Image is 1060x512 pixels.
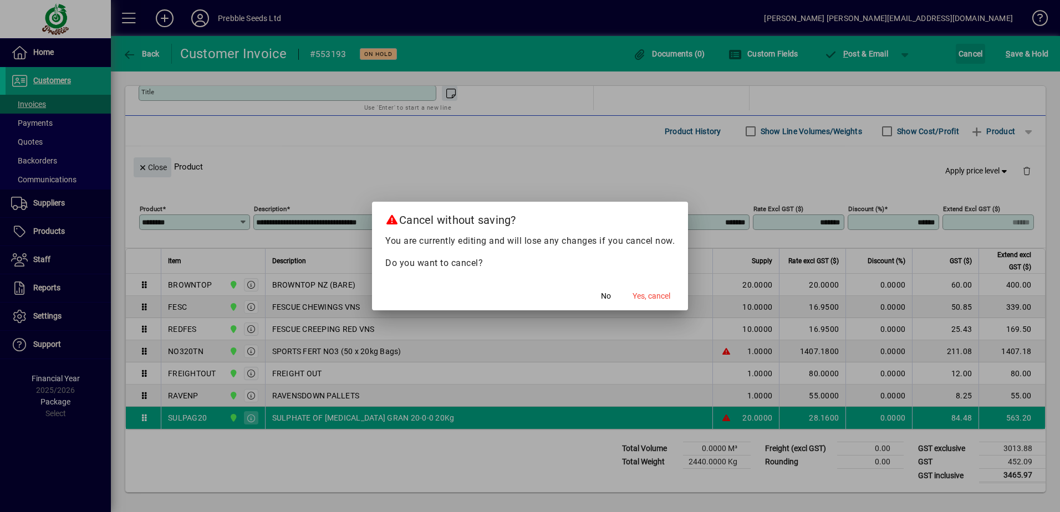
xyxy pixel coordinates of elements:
[588,286,624,306] button: No
[372,202,688,234] h2: Cancel without saving?
[601,290,611,302] span: No
[628,286,675,306] button: Yes, cancel
[385,234,675,248] p: You are currently editing and will lose any changes if you cancel now.
[385,257,675,270] p: Do you want to cancel?
[633,290,670,302] span: Yes, cancel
